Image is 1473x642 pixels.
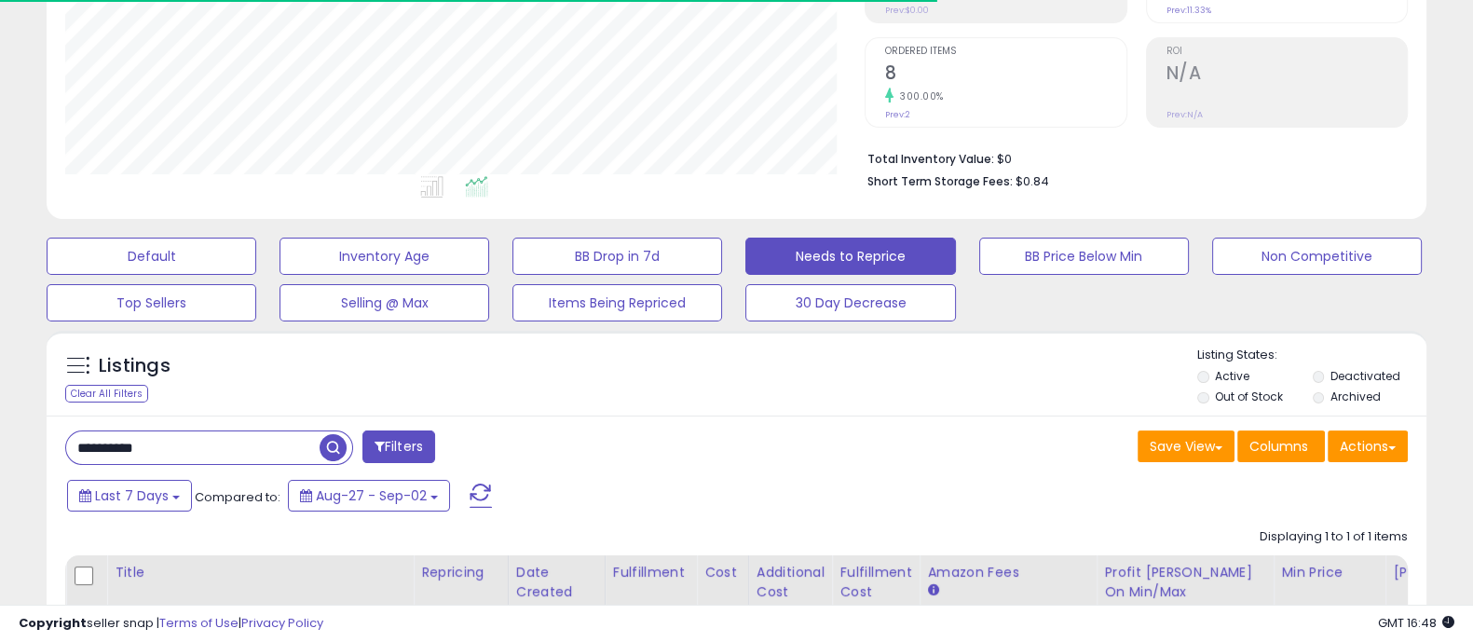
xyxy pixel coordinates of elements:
[867,151,994,167] b: Total Inventory Value:
[613,563,689,582] div: Fulfillment
[1330,368,1399,384] label: Deactivated
[979,238,1189,275] button: BB Price Below Min
[65,385,148,403] div: Clear All Filters
[1166,47,1407,57] span: ROI
[1097,555,1274,629] th: The percentage added to the cost of goods (COGS) that forms the calculator for Min & Max prices.
[280,238,489,275] button: Inventory Age
[195,488,280,506] span: Compared to:
[512,238,722,275] button: BB Drop in 7d
[95,486,169,505] span: Last 7 Days
[1166,62,1407,88] h2: N/A
[885,109,910,120] small: Prev: 2
[1281,563,1377,582] div: Min Price
[1328,430,1408,462] button: Actions
[885,62,1125,88] h2: 8
[745,284,955,321] button: 30 Day Decrease
[241,614,323,632] a: Privacy Policy
[19,615,323,633] div: seller snap | |
[512,284,722,321] button: Items Being Repriced
[47,238,256,275] button: Default
[885,5,929,16] small: Prev: $0.00
[421,563,500,582] div: Repricing
[1330,389,1380,404] label: Archived
[1166,109,1203,120] small: Prev: N/A
[115,563,405,582] div: Title
[867,146,1394,169] li: $0
[867,173,1013,189] b: Short Term Storage Fees:
[745,238,955,275] button: Needs to Reprice
[1215,368,1249,384] label: Active
[1138,430,1234,462] button: Save View
[1212,238,1422,275] button: Non Competitive
[516,563,597,602] div: Date Created
[362,430,435,463] button: Filters
[47,284,256,321] button: Top Sellers
[757,563,825,602] div: Additional Cost
[1249,437,1308,456] span: Columns
[885,47,1125,57] span: Ordered Items
[99,353,170,379] h5: Listings
[159,614,239,632] a: Terms of Use
[704,563,741,582] div: Cost
[1016,172,1049,190] span: $0.84
[316,486,427,505] span: Aug-27 - Sep-02
[1215,389,1283,404] label: Out of Stock
[1237,430,1325,462] button: Columns
[839,563,911,602] div: Fulfillment Cost
[1378,614,1454,632] span: 2025-09-10 16:48 GMT
[927,563,1088,582] div: Amazon Fees
[1104,563,1265,602] div: Profit [PERSON_NAME] on Min/Max
[280,284,489,321] button: Selling @ Max
[893,89,944,103] small: 300.00%
[288,480,450,512] button: Aug-27 - Sep-02
[19,614,87,632] strong: Copyright
[1260,528,1408,546] div: Displaying 1 to 1 of 1 items
[1197,347,1426,364] p: Listing States:
[67,480,192,512] button: Last 7 Days
[1166,5,1211,16] small: Prev: 11.33%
